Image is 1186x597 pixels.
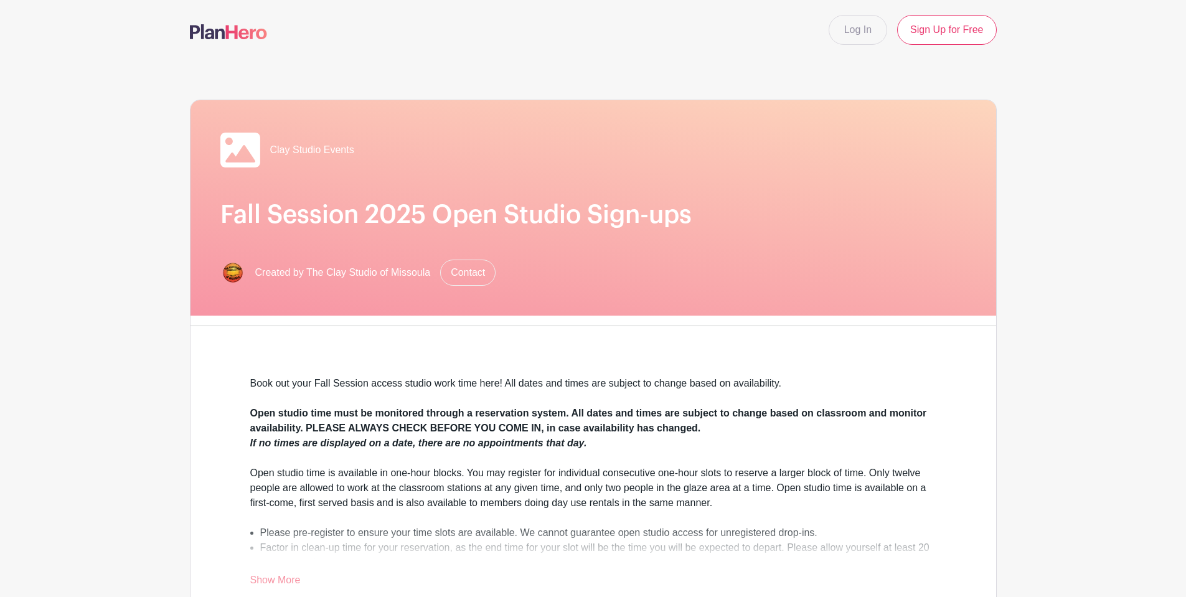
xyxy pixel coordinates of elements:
li: Please pre-register to ensure your time slots are available. We cannot guarantee open studio acce... [260,525,936,540]
img: New%20Sticker.png [220,260,245,285]
a: Log In [829,15,887,45]
a: Contact [440,260,496,286]
a: Show More [250,575,301,590]
li: Factor in clean-up time for your reservation, as the end time for your slot will be the time you ... [260,540,936,570]
a: Sign Up for Free [897,15,996,45]
img: logo-507f7623f17ff9eddc593b1ce0a138ce2505c220e1c5a4e2b4648c50719b7d32.svg [190,24,267,39]
span: Created by The Clay Studio of Missoula [255,265,431,280]
div: Book out your Fall Session access studio work time here! All dates and times are subject to chang... [250,376,936,406]
div: Open studio time is available in one-hour blocks. You may register for individual consecutive one... [250,466,936,510]
strong: Open studio time must be monitored through a reservation system. All dates and times are subject ... [250,408,927,433]
span: Clay Studio Events [270,143,354,157]
h1: Fall Session 2025 Open Studio Sign-ups [220,200,966,230]
em: If no times are displayed on a date, there are no appointments that day. [250,438,587,448]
